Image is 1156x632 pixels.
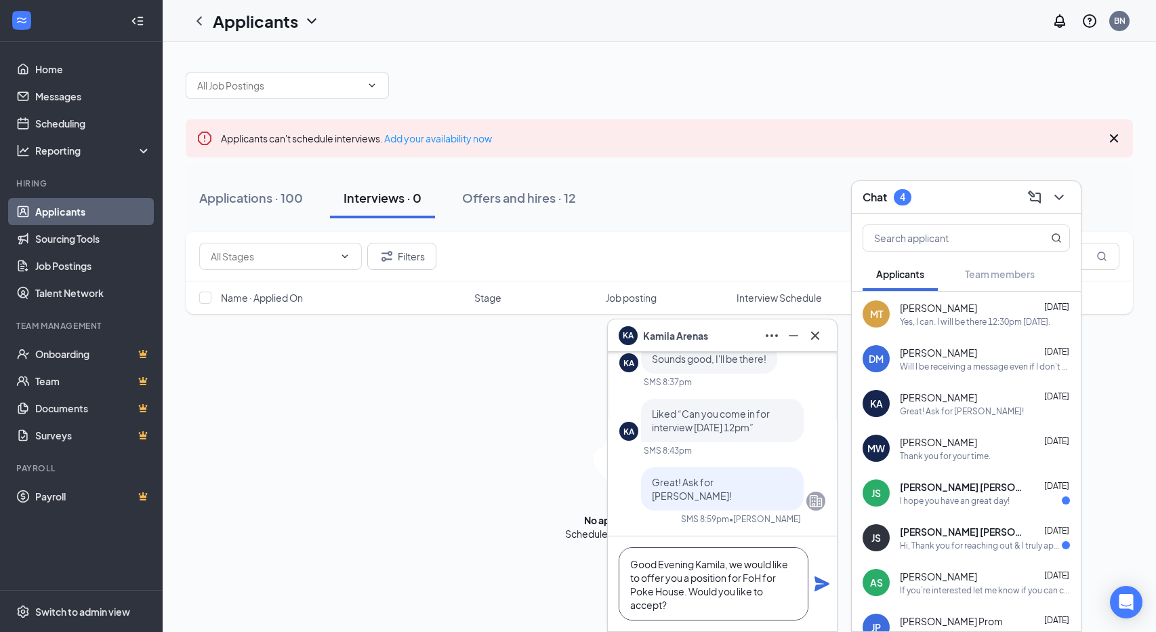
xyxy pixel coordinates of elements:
svg: ComposeMessage [1027,189,1043,205]
button: Cross [804,325,826,347]
span: Sounds good, I'll be there! [652,353,766,365]
span: [DATE] [1044,570,1069,580]
input: Search applicant [863,225,1024,251]
span: [DATE] [1044,481,1069,491]
span: Name · Applied On [221,291,303,304]
span: Kamila Arenas [643,328,708,343]
img: empty-state [594,409,726,500]
button: ChevronDown [1048,186,1070,208]
span: [DATE] [1044,526,1069,536]
button: Minimize [783,325,804,347]
span: Job posting [606,291,657,304]
div: Yes, I can. I will be there 12:30pm [DATE]. [900,316,1050,328]
div: SMS 8:59pm [681,513,729,525]
svg: ChevronDown [339,251,350,262]
svg: ChevronLeft [191,13,207,29]
input: All Stages [211,249,334,264]
div: Schedule and manage applicant interviews [565,527,754,540]
span: Applicants [876,268,924,280]
svg: Collapse [131,14,144,28]
div: Thank you for your time. [900,450,991,462]
svg: QuestionInfo [1081,13,1098,29]
span: • [PERSON_NAME] [729,513,801,525]
span: [DATE] [1044,436,1069,446]
svg: Minimize [785,328,802,344]
h1: Applicants [213,9,298,33]
a: Messages [35,83,151,110]
a: PayrollCrown [35,483,151,510]
svg: ChevronDown [304,13,320,29]
div: Team Management [16,320,148,332]
div: Open Intercom Messenger [1110,586,1142,618]
div: Offers and hires · 12 [462,189,576,206]
div: DM [869,352,884,366]
span: [PERSON_NAME] [900,435,977,449]
span: Interview Schedule [737,291,822,304]
svg: MagnifyingGlass [1096,251,1107,262]
a: Applicants [35,198,151,225]
svg: Ellipses [764,328,780,344]
svg: Cross [1106,130,1122,146]
svg: ChevronDown [367,80,377,91]
a: TeamCrown [35,368,151,395]
button: Ellipses [761,325,783,347]
a: Home [35,56,151,83]
a: Job Postings [35,252,151,279]
span: Applicants can't schedule interviews. [221,132,492,144]
svg: MagnifyingGlass [1051,233,1062,243]
svg: Cross [807,328,823,344]
svg: Plane [814,576,830,592]
div: Applications · 100 [199,189,303,206]
span: [PERSON_NAME] [900,346,977,359]
input: All Job Postings [197,78,361,93]
div: Payroll [16,462,148,474]
svg: Settings [16,605,30,618]
svg: Filter [379,248,395,264]
a: DocumentsCrown [35,395,151,422]
svg: WorkstreamLogo [15,14,28,27]
a: OnboardingCrown [35,340,151,368]
div: SMS 8:43pm [644,445,692,456]
div: JS [871,531,881,545]
span: Liked “Can you come in for interview [DATE] 12pm” [652,408,770,433]
h3: Chat [863,190,887,205]
span: [PERSON_NAME] [900,391,977,404]
a: Talent Network [35,279,151,307]
div: Great! Ask for [PERSON_NAME]! [900,406,1024,417]
span: [PERSON_NAME] [PERSON_NAME] [900,525,1022,538]
div: No applicants found in interviews [584,513,735,527]
div: I hope you have an great day! [900,495,1010,507]
svg: Company [808,493,824,509]
div: MT [870,307,883,321]
button: ComposeMessage [1024,186,1046,208]
div: Reporting [35,144,152,157]
div: If you’re interested let me know if you can come in 1pm for an interview [DATE] [900,585,1070,596]
span: [DATE] [1044,347,1069,357]
div: JS [871,486,881,500]
div: KA [623,426,634,437]
svg: ChevronDown [1051,189,1067,205]
span: [PERSON_NAME] [PERSON_NAME] [900,480,1022,494]
a: SurveysCrown [35,422,151,449]
div: Hi, Thank you for reaching out & I truly appreciate it. [900,540,1062,551]
textarea: Good Evening Kamila, we would like to offer you a position for FoH for Poke House. Would you like... [619,547,808,620]
div: BN [1114,15,1126,26]
span: [DATE] [1044,615,1069,625]
span: [DATE] [1044,391,1069,401]
svg: Notifications [1052,13,1068,29]
span: [PERSON_NAME] [900,301,977,315]
a: Sourcing Tools [35,225,151,252]
div: KA [870,397,883,410]
div: 4 [900,191,905,203]
a: Scheduling [35,110,151,137]
span: Stage [474,291,501,304]
a: Add your availability now [384,132,492,144]
svg: Error [197,130,213,146]
span: [PERSON_NAME] [900,570,977,583]
svg: Analysis [16,144,30,157]
div: SMS 8:37pm [644,376,692,388]
div: AS [870,576,883,589]
span: Team members [965,268,1035,280]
